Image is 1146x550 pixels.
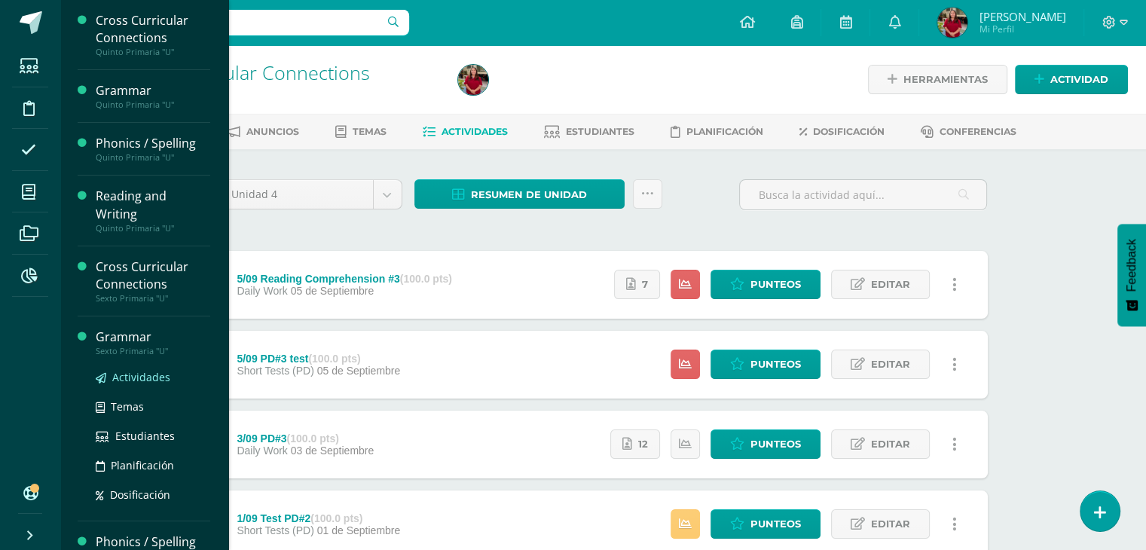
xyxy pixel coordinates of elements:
[750,510,801,538] span: Punteos
[226,120,299,144] a: Anuncios
[110,487,170,502] span: Dosificación
[458,65,488,95] img: db05960aaf6b1e545792e2ab8cc01445.png
[1015,65,1128,94] a: Actividad
[96,223,210,234] div: Quinto Primaria "U"
[711,509,821,539] a: Punteos
[317,365,401,377] span: 05 de Septiembre
[813,126,885,137] span: Dosificación
[231,180,362,209] span: Unidad 4
[711,350,821,379] a: Punteos
[310,512,362,524] strong: (100.0 pts)
[317,524,401,536] span: 01 de Septiembre
[871,350,910,378] span: Editar
[442,126,508,137] span: Actividades
[118,60,370,85] a: Cross Curricular Connections
[871,270,910,298] span: Editar
[750,350,801,378] span: Punteos
[423,120,508,144] a: Actividades
[96,135,210,163] a: Phonics / SpellingQuinto Primaria "U"
[96,398,210,415] a: Temas
[868,65,1007,94] a: Herramientas
[96,135,210,152] div: Phonics / Spelling
[614,270,660,299] a: 7
[711,429,821,459] a: Punteos
[246,126,299,137] span: Anuncios
[237,365,313,377] span: Short Tests (PD)
[638,430,648,458] span: 12
[937,8,967,38] img: db05960aaf6b1e545792e2ab8cc01445.png
[96,486,210,503] a: Dosificación
[111,458,174,472] span: Planificación
[112,370,170,384] span: Actividades
[979,9,1065,24] span: [PERSON_NAME]
[291,285,374,297] span: 05 de Septiembre
[220,180,402,209] a: Unidad 4
[610,429,660,459] a: 12
[96,457,210,474] a: Planificación
[566,126,634,137] span: Estudiantes
[96,368,210,386] a: Actividades
[96,82,210,110] a: GrammarQuinto Primaria "U"
[96,99,210,110] div: Quinto Primaria "U"
[96,82,210,99] div: Grammar
[111,399,144,414] span: Temas
[335,120,387,144] a: Temas
[291,445,374,457] span: 03 de Septiembre
[96,152,210,163] div: Quinto Primaria "U"
[353,126,387,137] span: Temas
[750,430,801,458] span: Punteos
[237,353,400,365] div: 5/09 PD#3 test
[96,188,210,222] div: Reading and Writing
[686,126,763,137] span: Planificación
[96,47,210,57] div: Quinto Primaria "U"
[799,120,885,144] a: Dosificación
[237,273,452,285] div: 5/09 Reading Comprehension #3
[237,432,374,445] div: 3/09 PD#3
[740,180,986,209] input: Busca la actividad aquí...
[96,328,210,346] div: Grammar
[96,258,210,293] div: Cross Curricular Connections
[414,179,625,209] a: Resumen de unidad
[1050,66,1108,93] span: Actividad
[750,270,801,298] span: Punteos
[96,293,210,304] div: Sexto Primaria "U"
[871,430,910,458] span: Editar
[940,126,1016,137] span: Conferencias
[237,524,313,536] span: Short Tests (PD)
[671,120,763,144] a: Planificación
[979,23,1065,35] span: Mi Perfil
[70,10,409,35] input: Busca un usuario...
[308,353,360,365] strong: (100.0 pts)
[118,83,440,97] div: Sexto Primaria 'U'
[471,181,587,209] span: Resumen de unidad
[96,346,210,356] div: Sexto Primaria "U"
[711,270,821,299] a: Punteos
[96,12,210,47] div: Cross Curricular Connections
[96,12,210,57] a: Cross Curricular ConnectionsQuinto Primaria "U"
[118,62,440,83] h1: Cross Curricular Connections
[96,258,210,304] a: Cross Curricular ConnectionsSexto Primaria "U"
[1117,224,1146,326] button: Feedback - Mostrar encuesta
[237,285,287,297] span: Daily Work
[96,427,210,445] a: Estudiantes
[903,66,988,93] span: Herramientas
[237,445,287,457] span: Daily Work
[642,270,648,298] span: 7
[96,328,210,356] a: GrammarSexto Primaria "U"
[921,120,1016,144] a: Conferencias
[544,120,634,144] a: Estudiantes
[287,432,339,445] strong: (100.0 pts)
[237,512,400,524] div: 1/09 Test PD#2
[400,273,452,285] strong: (100.0 pts)
[871,510,910,538] span: Editar
[1125,239,1138,292] span: Feedback
[115,429,175,443] span: Estudiantes
[96,188,210,233] a: Reading and WritingQuinto Primaria "U"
